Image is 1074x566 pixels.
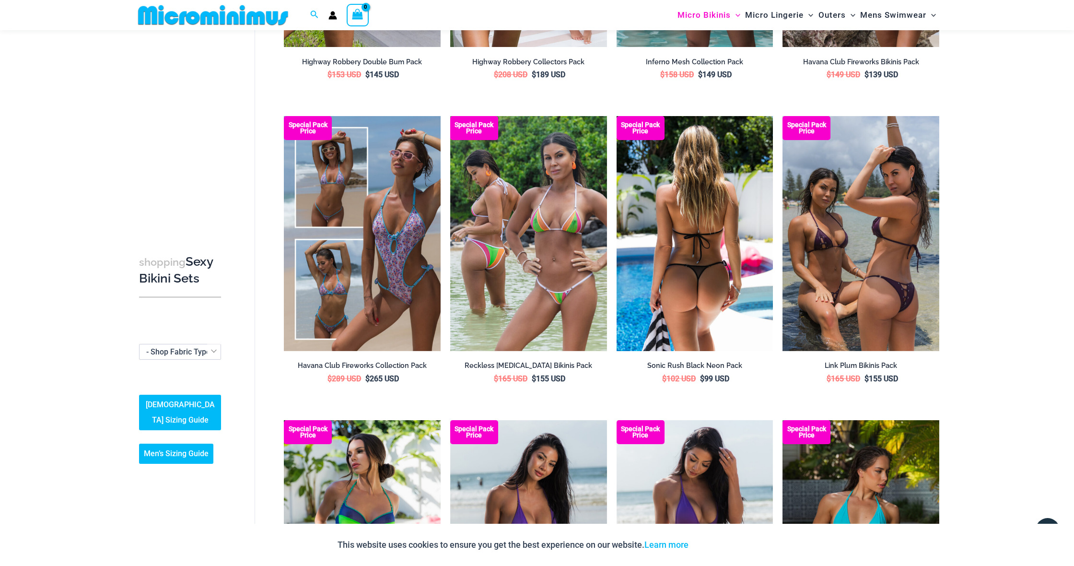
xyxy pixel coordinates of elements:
span: Micro Bikinis [677,3,731,27]
span: shopping [139,256,186,268]
h2: Link Plum Bikinis Pack [782,361,939,370]
span: - Shop Fabric Type [146,347,210,356]
a: [DEMOGRAPHIC_DATA] Sizing Guide [139,395,221,431]
h2: Highway Robbery Collectors Pack [450,58,607,67]
bdi: 153 USD [327,70,361,79]
b: Special Pack Price [450,426,498,438]
h2: Highway Robbery Double Bum Pack [284,58,441,67]
h2: Havana Club Fireworks Bikinis Pack [782,58,939,67]
bdi: 149 USD [827,70,860,79]
h3: Sexy Bikini Sets [139,254,221,287]
span: $ [700,374,704,383]
h2: Inferno Mesh Collection Pack [617,58,773,67]
span: $ [827,70,831,79]
a: Highway Robbery Collectors Pack [450,58,607,70]
span: - Shop Fabric Type [139,344,221,360]
span: $ [494,70,498,79]
span: Menu Toggle [804,3,813,27]
a: Mens SwimwearMenu ToggleMenu Toggle [858,3,938,27]
iframe: TrustedSite Certified [139,32,225,224]
nav: Site Navigation [674,1,940,29]
a: Havana Club Fireworks Bikinis Pack [782,58,939,70]
span: Menu Toggle [846,3,855,27]
b: Special Pack Price [782,426,830,438]
a: Men’s Sizing Guide [139,444,213,464]
bdi: 139 USD [864,70,898,79]
span: $ [827,374,831,383]
a: Havana Club Fireworks Collection Pack [284,361,441,374]
h2: Reckless [MEDICAL_DATA] Bikinis Pack [450,361,607,370]
a: Account icon link [328,11,337,20]
span: $ [864,70,869,79]
img: MM SHOP LOGO FLAT [134,4,292,26]
button: Accept [696,533,736,556]
span: $ [660,70,665,79]
bdi: 99 USD [700,374,729,383]
a: Bikini Pack Plum Link Plum 3070 Tri Top 4580 Micro 04Link Plum 3070 Tri Top 4580 Micro 04 [782,116,939,351]
bdi: 145 USD [365,70,399,79]
bdi: 158 USD [660,70,694,79]
bdi: 265 USD [365,374,399,383]
bdi: 208 USD [494,70,527,79]
span: $ [698,70,702,79]
span: Mens Swimwear [860,3,926,27]
a: Micro BikinisMenu ToggleMenu Toggle [675,3,743,27]
bdi: 289 USD [327,374,361,383]
h2: Sonic Rush Black Neon Pack [617,361,773,370]
bdi: 165 USD [827,374,860,383]
p: This website uses cookies to ensure you get the best experience on our website. [338,538,689,552]
b: Special Pack Price [284,426,332,438]
bdi: 189 USD [532,70,565,79]
a: Micro LingerieMenu ToggleMenu Toggle [743,3,816,27]
span: $ [532,70,536,79]
a: Learn more [644,540,689,550]
img: Collection Pack (1) [284,116,441,351]
span: $ [327,374,332,383]
span: $ [864,374,869,383]
span: $ [365,374,370,383]
a: Inferno Mesh Collection Pack [617,58,773,70]
span: $ [494,374,498,383]
span: $ [662,374,666,383]
bdi: 102 USD [662,374,696,383]
span: Outers [818,3,846,27]
bdi: 155 USD [864,374,898,383]
a: Link Plum Bikinis Pack [782,361,939,374]
b: Special Pack Price [782,122,830,134]
a: Search icon link [310,9,319,21]
span: Menu Toggle [926,3,936,27]
bdi: 165 USD [494,374,527,383]
bdi: 149 USD [698,70,732,79]
a: View Shopping Cart, empty [347,4,369,26]
span: - Shop Fabric Type [140,344,221,359]
b: Special Pack Price [450,122,498,134]
h2: Havana Club Fireworks Collection Pack [284,361,441,370]
img: Reckless Mesh High Voltage Bikini Pack [450,116,607,351]
a: OutersMenu ToggleMenu Toggle [816,3,858,27]
span: $ [532,374,536,383]
b: Special Pack Price [617,426,665,438]
a: Sonic Rush Black Neon Pack [617,361,773,374]
span: Menu Toggle [731,3,740,27]
a: Collection Pack (1) Havana Club Fireworks 820 One Piece Monokini 08Havana Club Fireworks 820 One ... [284,116,441,351]
img: Sonic Rush Black Neon 3278 Tri Top 4312 Thong Bikini 04 [617,116,773,351]
img: Bikini Pack Plum [782,116,939,351]
bdi: 155 USD [532,374,565,383]
span: $ [327,70,332,79]
a: Reckless Mesh High Voltage Bikini Pack Reckless Mesh High Voltage 306 Tri Top 466 Thong 04Reckles... [450,116,607,351]
span: Micro Lingerie [745,3,804,27]
a: Reckless [MEDICAL_DATA] Bikinis Pack [450,361,607,374]
a: Sonic Rush Black Neon 3278 Tri Top 4312 Thong Bikini 09 Sonic Rush Black Neon 3278 Tri Top 4312 T... [617,116,773,351]
b: Special Pack Price [284,122,332,134]
span: $ [365,70,370,79]
b: Special Pack Price [617,122,665,134]
a: Highway Robbery Double Bum Pack [284,58,441,70]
